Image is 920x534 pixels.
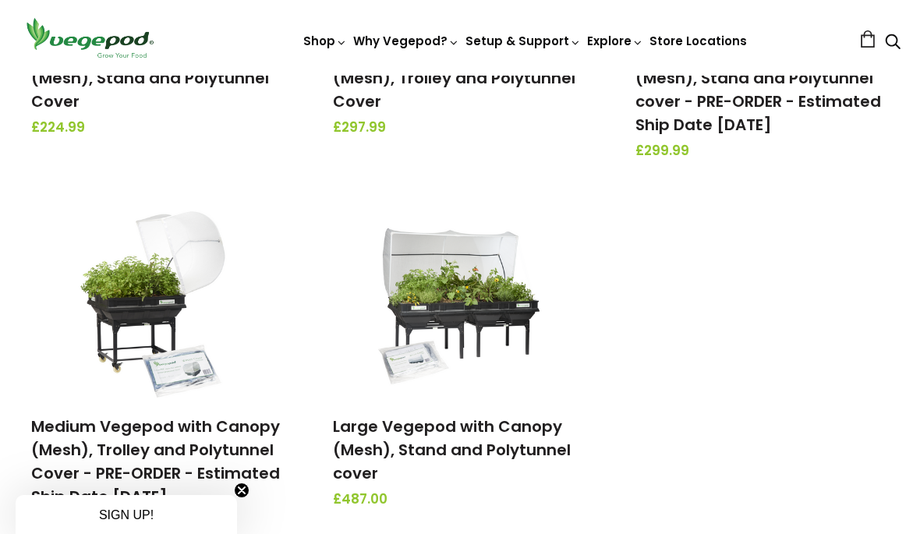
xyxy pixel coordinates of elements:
span: £224.99 [31,118,285,138]
a: Setup & Support [465,33,581,49]
span: £297.99 [333,118,586,138]
a: Small Vegepod with Canopy (Mesh), Stand and Polytunnel Cover [31,44,269,112]
a: Search [885,35,901,51]
a: Medium Vegepod with Canopy (Mesh), Trolley and Polytunnel Cover - PRE-ORDER - Estimated Ship Date... [31,416,280,507]
a: Explore [587,33,643,49]
img: Medium Vegepod with Canopy (Mesh), Trolley and Polytunnel Cover - PRE-ORDER - Estimated Ship Date... [76,203,240,398]
a: Store Locations [649,33,747,49]
img: Vegepod [19,16,160,60]
a: Large Vegepod with Canopy (Mesh), Stand and Polytunnel cover [333,416,571,484]
span: £487.00 [333,490,586,510]
a: Why Vegepod? [353,33,459,49]
div: SIGN UP!Close teaser [16,495,237,534]
a: Shop [303,33,347,49]
a: Medium Vegepod with Canopy (Mesh), Stand and Polytunnel cover - PRE-ORDER - Estimated Ship Date [... [635,44,884,136]
span: £299.99 [635,141,889,161]
span: SIGN UP! [99,508,154,522]
a: Small Vegepod with Canopy (Mesh), Trolley and Polytunnel Cover [333,44,575,112]
button: Close teaser [234,483,249,498]
img: Large Vegepod with Canopy (Mesh), Stand and Polytunnel cover [378,203,542,398]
